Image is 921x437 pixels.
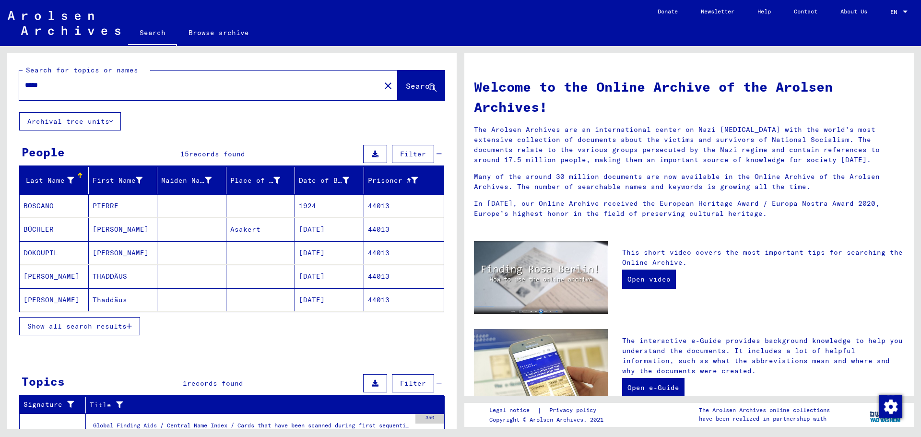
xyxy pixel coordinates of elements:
[406,81,435,91] span: Search
[8,11,120,35] img: Arolsen_neg.svg
[364,218,444,241] mat-cell: 44013
[364,265,444,288] mat-cell: 44013
[474,172,904,192] p: Many of the around 30 million documents are now available in the Online Archive of the Arolsen Ar...
[622,248,904,268] p: This short video covers the most important tips for searching the Online Archive.
[20,218,89,241] mat-cell: BÜCHLER
[93,173,157,188] div: First Name
[622,270,676,289] a: Open video
[368,173,433,188] div: Prisoner #
[368,176,418,186] div: Prisoner #
[699,414,830,423] p: have been realized in partnership with
[400,150,426,158] span: Filter
[22,373,65,390] div: Topics
[879,395,902,418] img: Change consent
[295,167,364,194] mat-header-cell: Date of Birth
[489,405,537,415] a: Legal notice
[26,66,138,74] mat-label: Search for topics or names
[364,288,444,311] mat-cell: 44013
[157,167,226,194] mat-header-cell: Maiden Name
[489,415,608,424] p: Copyright © Arolsen Archives, 2021
[20,241,89,264] mat-cell: DOKOUPIL
[128,21,177,46] a: Search
[295,194,364,217] mat-cell: 1924
[90,397,433,413] div: Title
[93,421,411,435] div: Global Finding Aids / Central Name Index / Cards that have been scanned during first sequential m...
[226,167,295,194] mat-header-cell: Place of Birth
[161,173,226,188] div: Maiden Name
[230,176,281,186] div: Place of Birth
[89,241,158,264] mat-cell: [PERSON_NAME]
[415,414,444,424] div: 350
[230,173,295,188] div: Place of Birth
[187,379,243,388] span: records found
[89,167,158,194] mat-header-cell: First Name
[19,112,121,130] button: Archival tree units
[489,405,608,415] div: |
[93,176,143,186] div: First Name
[542,405,608,415] a: Privacy policy
[226,218,295,241] mat-cell: Asakert
[295,241,364,264] mat-cell: [DATE]
[299,176,349,186] div: Date of Birth
[398,71,445,100] button: Search
[474,199,904,219] p: In [DATE], our Online Archive received the European Heritage Award / Europa Nostra Award 2020, Eu...
[392,145,434,163] button: Filter
[20,288,89,311] mat-cell: [PERSON_NAME]
[295,288,364,311] mat-cell: [DATE]
[400,379,426,388] span: Filter
[89,218,158,241] mat-cell: [PERSON_NAME]
[20,265,89,288] mat-cell: [PERSON_NAME]
[20,167,89,194] mat-header-cell: Last Name
[378,76,398,95] button: Clear
[24,397,85,413] div: Signature
[364,241,444,264] mat-cell: 44013
[364,167,444,194] mat-header-cell: Prisoner #
[699,406,830,414] p: The Arolsen Archives online collections
[622,378,685,397] a: Open e-Guide
[24,173,88,188] div: Last Name
[89,194,158,217] mat-cell: PIERRE
[24,176,74,186] div: Last Name
[22,143,65,161] div: People
[392,374,434,392] button: Filter
[89,288,158,311] mat-cell: Thaddäus
[89,265,158,288] mat-cell: THADDÄUS
[24,400,73,410] div: Signature
[161,176,212,186] div: Maiden Name
[364,194,444,217] mat-cell: 44013
[180,150,189,158] span: 15
[90,400,421,410] div: Title
[295,218,364,241] mat-cell: [DATE]
[474,125,904,165] p: The Arolsen Archives are an international center on Nazi [MEDICAL_DATA] with the world’s most ext...
[474,329,608,418] img: eguide.jpg
[177,21,260,44] a: Browse archive
[19,317,140,335] button: Show all search results
[622,336,904,376] p: The interactive e-Guide provides background knowledge to help you understand the documents. It in...
[183,379,187,388] span: 1
[189,150,245,158] span: records found
[868,402,904,426] img: yv_logo.png
[27,322,127,331] span: Show all search results
[474,77,904,117] h1: Welcome to the Online Archive of the Arolsen Archives!
[382,80,394,92] mat-icon: close
[20,194,89,217] mat-cell: BOSCANO
[890,9,901,15] span: EN
[299,173,364,188] div: Date of Birth
[295,265,364,288] mat-cell: [DATE]
[474,241,608,314] img: video.jpg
